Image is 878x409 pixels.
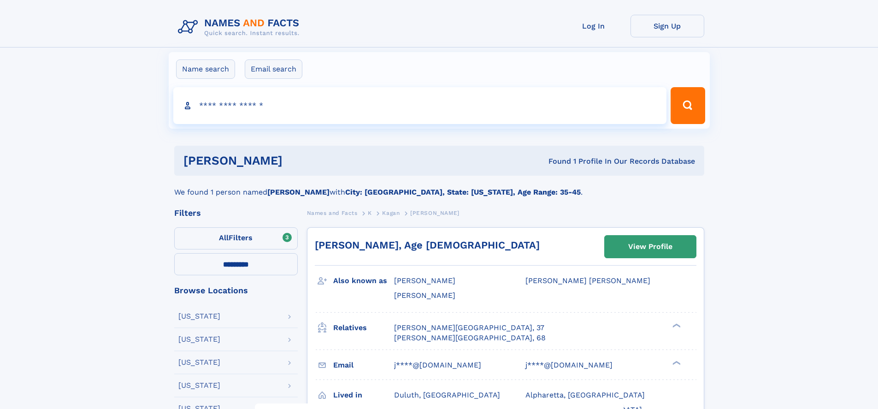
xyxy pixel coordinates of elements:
div: ❯ [670,360,681,366]
div: [US_STATE] [178,359,220,366]
div: Filters [174,209,298,217]
span: [PERSON_NAME] [PERSON_NAME] [525,276,650,285]
b: [PERSON_NAME] [267,188,330,196]
div: [US_STATE] [178,313,220,320]
a: [PERSON_NAME], Age [DEMOGRAPHIC_DATA] [315,239,540,251]
h3: Also known as [333,273,394,289]
button: Search Button [671,87,705,124]
a: K [368,207,372,219]
a: Log In [557,15,631,37]
h3: Email [333,357,394,373]
h3: Lived in [333,387,394,403]
div: ❯ [670,322,681,328]
span: [PERSON_NAME] [410,210,460,216]
div: Found 1 Profile In Our Records Database [415,156,695,166]
span: [PERSON_NAME] [394,291,455,300]
a: Kagan [382,207,400,219]
a: Names and Facts [307,207,358,219]
div: Browse Locations [174,286,298,295]
div: We found 1 person named with . [174,176,704,198]
img: Logo Names and Facts [174,15,307,40]
a: View Profile [605,236,696,258]
b: City: [GEOGRAPHIC_DATA], State: [US_STATE], Age Range: 35-45 [345,188,581,196]
a: [PERSON_NAME][GEOGRAPHIC_DATA], 37 [394,323,544,333]
a: Sign Up [631,15,704,37]
label: Name search [176,59,235,79]
label: Filters [174,227,298,249]
span: K [368,210,372,216]
input: search input [173,87,667,124]
a: [PERSON_NAME][GEOGRAPHIC_DATA], 68 [394,333,546,343]
span: [PERSON_NAME] [394,276,455,285]
div: View Profile [628,236,672,257]
span: Kagan [382,210,400,216]
span: Alpharetta, [GEOGRAPHIC_DATA] [525,391,645,399]
h1: [PERSON_NAME] [183,155,416,166]
span: All [219,233,229,242]
div: [US_STATE] [178,336,220,343]
label: Email search [245,59,302,79]
h3: Relatives [333,320,394,336]
span: Duluth, [GEOGRAPHIC_DATA] [394,391,500,399]
div: [US_STATE] [178,382,220,389]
